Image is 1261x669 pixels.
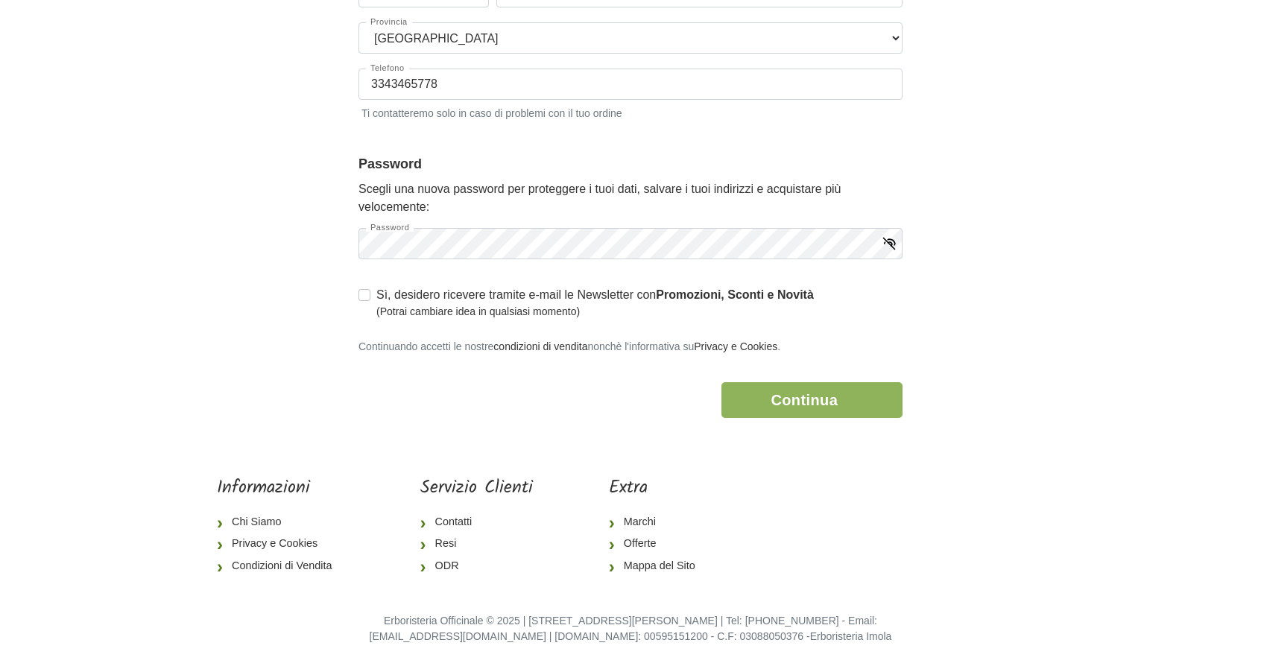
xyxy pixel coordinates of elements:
h5: Servizio Clienti [420,478,533,499]
label: Sì, desidero ricevere tramite e-mail le Newsletter con [376,286,814,320]
a: Mappa del Sito [609,555,707,577]
a: Resi [420,533,533,555]
strong: Promozioni, Sconti e Novità [656,288,814,301]
label: Provincia [366,18,412,26]
a: Offerte [609,533,707,555]
p: Scegli una nuova password per proteggere i tuoi dati, salvare i tuoi indirizzi e acquistare più v... [358,180,903,216]
button: Continua [721,382,903,418]
h5: Informazioni [217,478,344,499]
a: Chi Siamo [217,511,344,533]
a: condizioni di vendita [493,340,587,352]
a: Erboristeria Imola [810,630,892,642]
h5: Extra [609,478,707,499]
small: Ti contatteremo solo in caso di problemi con il tuo ordine [358,103,903,121]
label: Telefono [366,64,409,72]
legend: Password [358,154,903,174]
small: Continuando accetti le nostre nonchè l'informativa su . [358,340,780,352]
a: ODR [420,555,533,577]
a: Marchi [609,511,707,533]
small: Erboristeria Officinale © 2025 | [STREET_ADDRESS][PERSON_NAME] | Tel: [PHONE_NUMBER] - Email: [EM... [370,615,892,643]
label: Password [366,223,414,232]
iframe: fb:page Facebook Social Plugin [783,478,1044,530]
a: Contatti [420,511,533,533]
input: Telefono [358,69,903,100]
a: Privacy e Cookies [694,340,777,352]
a: Condizioni di Vendita [217,555,344,577]
small: (Potrai cambiare idea in qualsiasi momento) [376,304,814,320]
a: Privacy e Cookies [217,533,344,555]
